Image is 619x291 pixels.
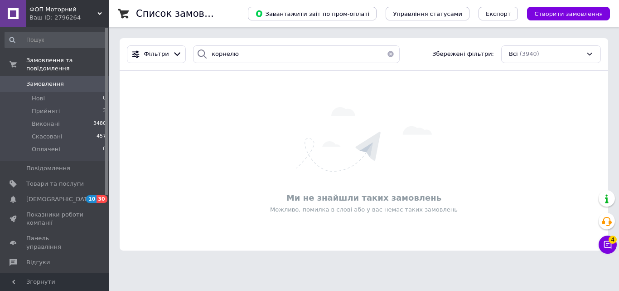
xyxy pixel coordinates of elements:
[26,164,70,173] span: Повідомлення
[432,50,494,59] span: Збережені фільтри:
[479,7,518,20] button: Експорт
[248,7,377,20] button: Завантажити звіт по пром-оплаті
[193,45,400,63] input: Пошук за номером замовлення, ПІБ покупця, номером телефону, Email, номером накладної
[32,120,60,128] span: Виконані
[518,10,610,17] a: Створити замовлення
[144,50,169,59] span: Фільтри
[124,192,604,203] div: Ми не знайшли таких замовлень
[5,32,107,48] input: Пошук
[26,195,93,203] span: [DEMOGRAPHIC_DATA]
[486,10,511,17] span: Експорт
[599,236,617,254] button: Чат з покупцем4
[32,133,63,141] span: Скасовані
[29,14,109,22] div: Ваш ID: 2796264
[527,7,610,20] button: Створити замовлення
[255,10,369,18] span: Завантажити звіт по пром-оплаті
[26,80,64,88] span: Замовлення
[103,107,106,115] span: 3
[124,206,604,214] div: Можливо, помилка в слові або у вас немає таких замовлень
[103,94,106,103] span: 0
[386,7,469,20] button: Управління статусами
[32,145,60,153] span: Оплачені
[32,94,45,103] span: Нові
[86,195,97,203] span: 10
[26,180,84,188] span: Товари та послуги
[393,10,462,17] span: Управління статусами
[26,234,84,251] span: Панель управління
[26,211,84,227] span: Показники роботи компанії
[520,50,539,57] span: (3940)
[32,107,60,115] span: Прийняті
[382,45,400,63] button: Очистить
[93,120,106,128] span: 3480
[29,5,97,14] span: ФОП Моторний
[136,8,228,19] h1: Список замовлень
[296,107,432,172] img: Нічого не знайдено
[509,50,518,59] span: Всі
[534,10,603,17] span: Створити замовлення
[103,145,106,153] span: 0
[609,235,617,243] span: 4
[97,133,106,141] span: 457
[26,56,109,73] span: Замовлення та повідомлення
[26,258,50,266] span: Відгуки
[97,195,107,203] span: 30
